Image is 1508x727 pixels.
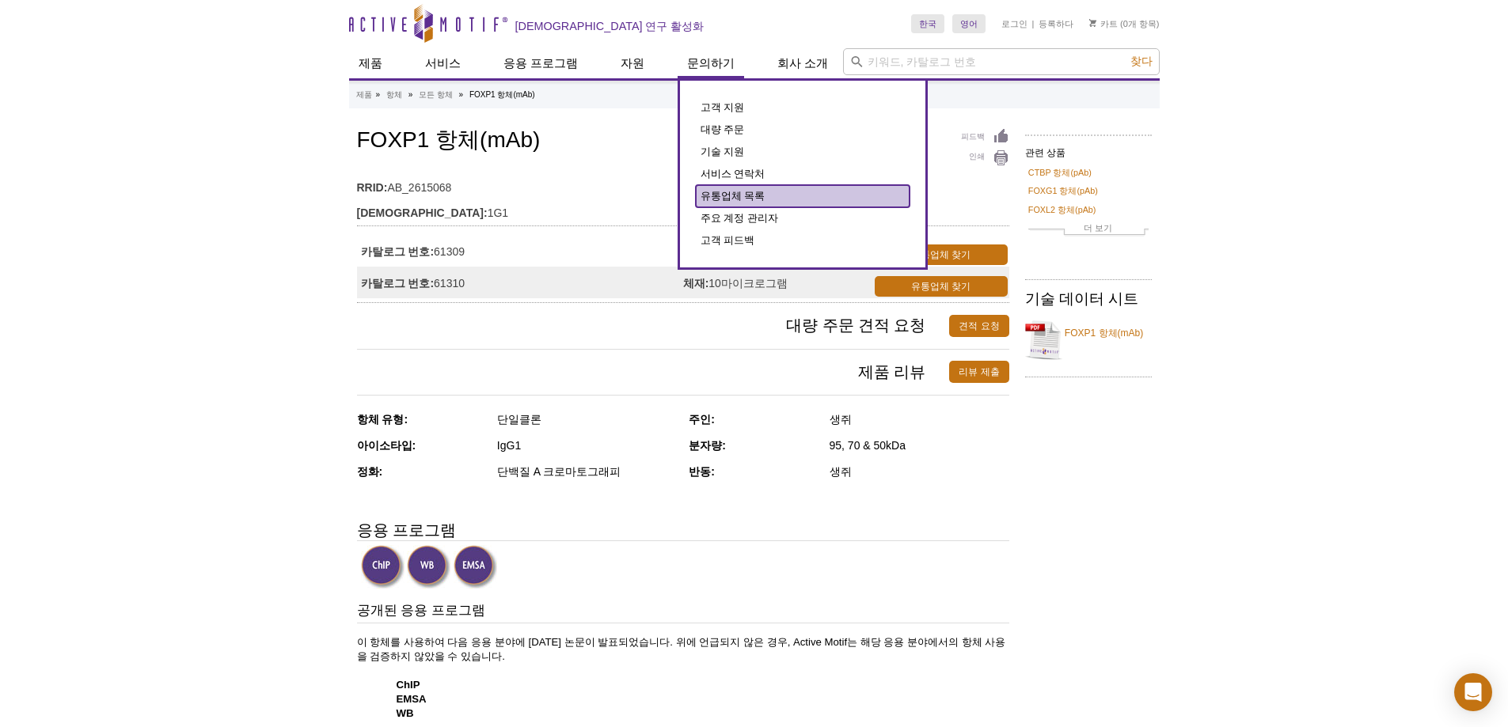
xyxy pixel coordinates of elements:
[683,277,709,290] font: 체재:
[1025,147,1065,158] font: 관련 상품
[701,168,765,180] font: 서비스 연락처
[1028,186,1098,195] font: FOXG1 항체(pAb)
[361,245,435,258] font: 카탈로그 번호:
[1065,328,1143,339] font: FOXP1 항체(mAb)
[408,90,413,99] font: »
[419,88,453,102] a: 모든 항체
[416,48,470,78] a: 서비스
[911,249,971,260] font: 유통업체 찾기
[497,439,521,452] font: IgG1
[1039,19,1073,28] font: 등록하다
[858,363,925,381] font: 제품 리뷰
[386,88,402,102] a: 항체
[611,48,654,78] a: 자원
[1120,19,1160,28] font: (0개 항목)
[357,206,488,219] font: [DEMOGRAPHIC_DATA]:
[701,190,765,202] font: 유통업체 목록
[911,281,971,292] font: 유통업체 찾기
[949,361,1008,383] a: 리뷰 제출
[419,90,453,99] font: 모든 항체
[349,48,392,78] a: 제품
[425,56,461,70] font: 서비스
[497,465,621,478] font: 단백질 A 크로마토그래피
[1032,19,1035,28] font: |
[357,127,541,152] font: FOXP1 항체(mAb)
[701,234,755,246] font: 고객 피드백
[830,413,852,426] font: 생쥐
[1100,19,1118,28] font: 카트
[454,545,497,589] img: 전기영동 이동도 분석 검증됨
[1130,55,1153,67] font: 찾다
[1028,221,1149,239] a: 더 보기
[397,679,420,691] font: ChIP
[875,244,1008,265] a: 유통업체 찾기
[1454,673,1492,711] div: 인터콤 메신저 열기
[361,277,435,290] font: 카탈로그 번호:
[708,277,788,290] font: 10마이크로그램
[696,185,910,207] a: 유통업체 목록
[696,229,910,252] a: 고객 피드백
[1028,203,1096,217] a: FOXL2 항체(pAb)
[357,636,1006,662] font: 이 항체를 사용하여 다음 응용 분야에 [DATE] 논문이 발표되었습니다. 위에 언급되지 않은 경우, Active Motif는 해당 응용 분야에서의 항체 사용을 검증하지 않았을...
[689,413,715,426] font: 주인:
[696,207,910,229] a: 주요 계정 관리자
[357,465,383,478] font: 정화:
[919,19,936,28] font: 한국
[961,150,1009,167] a: 인쇄
[1089,19,1096,27] img: 장바구니
[497,413,541,426] font: 단일클론
[488,206,508,219] font: 1G1
[359,56,382,70] font: 제품
[696,119,910,141] a: 대량 주문
[875,276,1008,297] a: 유통업체 찾기
[678,48,744,78] a: 문의하기
[387,181,451,194] font: AB_2615068
[494,48,587,78] a: 응용 프로그램
[786,316,925,334] font: 대량 주문 견적 요청
[357,439,416,452] font: 아이소타입:
[768,48,838,78] a: 회사 소개
[1089,18,1118,29] a: 카트
[696,141,910,163] a: 기술 지원
[1084,223,1112,233] font: 더 보기
[357,603,485,618] font: 공개된 응용 프로그램
[459,90,464,99] font: »
[407,545,450,589] img: Western Blot 검증됨
[1025,316,1152,364] a: FOXP1 항체(mAb)
[959,366,999,377] font: 리뷰 제출
[689,465,715,478] font: 반동:
[830,439,906,452] font: 95, 70 & 50kDa
[397,693,427,705] font: EMSA
[357,181,388,194] font: RRID:
[960,19,978,28] font: 영어
[397,707,414,719] font: WB
[777,56,828,70] font: 회사 소개
[621,56,644,70] font: 자원
[1028,165,1092,180] a: CTBP 항체(pAb)
[1001,19,1027,28] font: 로그인
[503,56,578,70] font: 응용 프로그램
[376,90,381,99] font: »
[361,545,405,589] img: ChIP 검증됨
[696,163,910,185] a: 서비스 연락처
[961,128,1009,146] a: 피드백
[1028,184,1098,198] a: FOXG1 항체(pAb)
[386,90,402,99] font: 항체
[434,277,465,290] font: 61310
[357,521,456,539] font: 응용 프로그램
[969,152,985,161] font: 인쇄
[701,123,745,135] font: 대량 주문
[949,315,1008,337] a: 견적 요청
[701,212,778,224] font: 주요 계정 관리자
[701,101,745,113] font: 고객 지원
[701,146,745,157] font: 기술 지원
[1039,18,1073,29] a: 등록하다
[434,245,465,258] font: 61309
[696,97,910,119] a: 고객 지원
[959,320,999,331] font: 견적 요청
[1025,290,1139,307] font: 기술 데이터 시트
[689,439,726,452] font: 분자량:
[1001,18,1027,29] a: 로그인
[830,465,852,478] font: 생쥐
[961,132,985,141] font: 피드백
